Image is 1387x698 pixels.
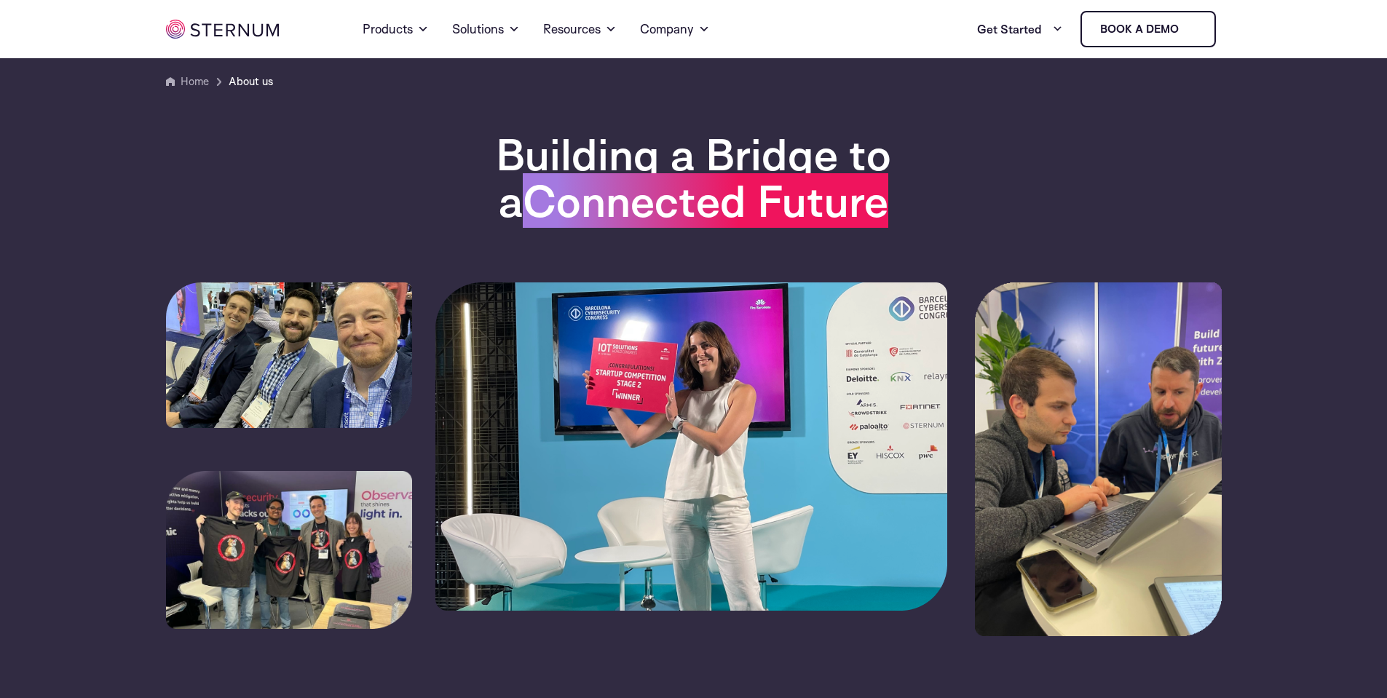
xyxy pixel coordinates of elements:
[1185,23,1196,35] img: sternum iot
[166,20,279,39] img: sternum iot
[523,173,888,228] span: Connected Future
[181,74,209,88] a: Home
[229,73,273,90] span: About us
[640,3,710,55] a: Company
[543,3,617,55] a: Resources
[363,3,429,55] a: Products
[977,15,1063,44] a: Get Started
[452,3,520,55] a: Solutions
[975,282,1222,636] img: sternum-zephyr
[1080,11,1216,47] a: Book a demo
[411,131,976,224] h1: Building a Bridge to a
